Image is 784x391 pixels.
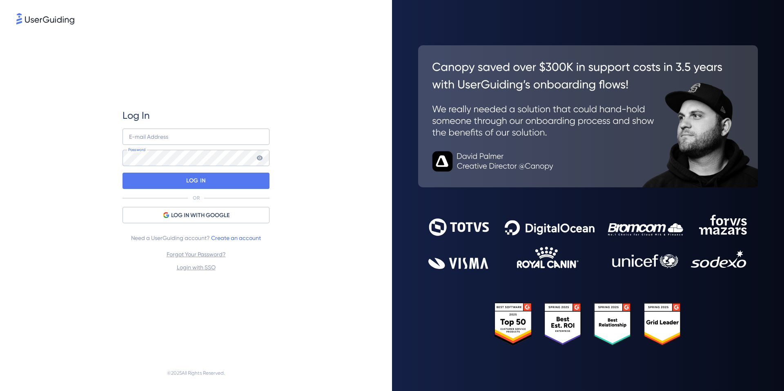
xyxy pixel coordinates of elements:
span: Log In [122,109,150,122]
span: LOG IN WITH GOOGLE [171,211,229,220]
a: Forgot Your Password? [167,251,226,258]
span: Need a UserGuiding account? [131,233,261,243]
span: © 2025 All Rights Reserved. [167,368,225,378]
img: 25303e33045975176eb484905ab012ff.svg [494,303,682,346]
img: 26c0aa7c25a843aed4baddd2b5e0fa68.svg [418,45,758,187]
img: 8faab4ba6bc7696a72372aa768b0286c.svg [16,13,74,24]
p: LOG IN [186,174,205,187]
a: Login with SSO [177,264,216,271]
input: example@company.com [122,129,269,145]
p: OR [193,195,200,201]
img: 9302ce2ac39453076f5bc0f2f2ca889b.svg [428,215,748,269]
a: Create an account [211,235,261,241]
